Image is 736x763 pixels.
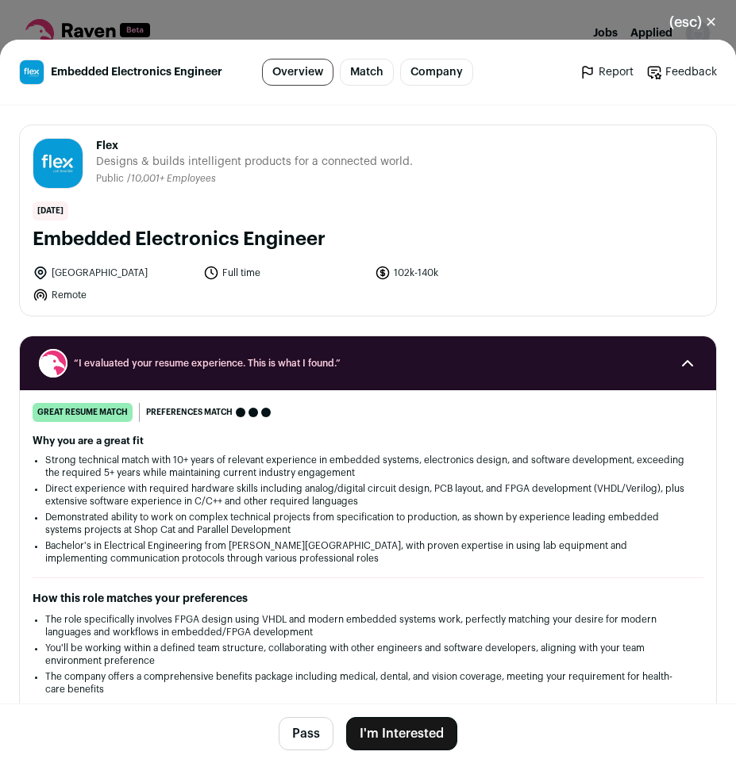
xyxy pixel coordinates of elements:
img: bdcbded498df77e2898e9a40c4689ebc2d9df2e1c529ff6010c48436fbd9987d.jpg [33,139,83,188]
li: Full time [203,265,364,281]
button: I'm Interested [346,717,457,750]
img: bdcbded498df77e2898e9a40c4689ebc2d9df2e1c529ff6010c48436fbd9987d.jpg [20,60,44,84]
a: Feedback [646,64,717,80]
a: Match [340,59,394,86]
h1: Embedded Electronics Engineer [33,227,703,252]
li: The company offers a comprehensive benefits package including medical, dental, and vision coverag... [45,670,691,696]
span: Flex [96,138,413,154]
span: Designs & builds intelligent products for a connected world. [96,154,413,170]
a: Overview [262,59,333,86]
li: Direct experience with required hardware skills including analog/digital circuit design, PCB layo... [45,482,691,508]
a: Company [400,59,473,86]
li: 102k-140k [375,265,536,281]
span: Preferences match [146,405,233,420]
span: Embedded Electronics Engineer [51,64,222,80]
button: Close modal [650,5,736,40]
li: [GEOGRAPHIC_DATA] [33,265,194,281]
li: Demonstrated ability to work on complex technical projects from specification to production, as s... [45,511,691,536]
li: You'll be working within a defined team structure, collaborating with other engineers and softwar... [45,642,691,667]
h2: Why you are a great fit [33,435,703,447]
li: Public [96,173,127,185]
li: / [127,173,216,185]
span: “I evaluated your resume experience. This is what I found.” [74,357,662,370]
li: Bachelor's in Electrical Engineering from [PERSON_NAME][GEOGRAPHIC_DATA], with proven expertise i... [45,539,691,565]
h2: How this role matches your preferences [33,591,703,607]
span: 10,001+ Employees [131,174,216,183]
li: Remote [33,287,194,303]
button: Pass [279,717,333,750]
div: great resume match [33,403,133,422]
li: Strong technical match with 10+ years of relevant experience in embedded systems, electronics des... [45,454,691,479]
span: [DATE] [33,201,68,220]
li: The role specifically involves FPGA design using VHDL and modern embedded systems work, perfectly... [45,613,691,638]
a: Report [580,64,634,80]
